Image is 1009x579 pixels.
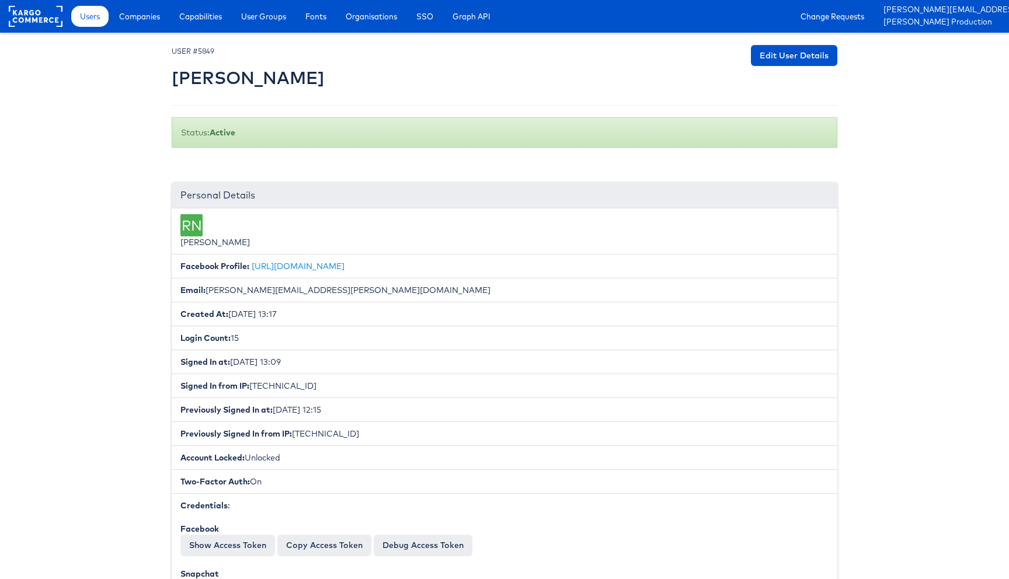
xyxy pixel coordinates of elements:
a: SSO [408,6,442,27]
li: [TECHNICAL_ID] [172,421,837,446]
li: On [172,469,837,494]
a: Graph API [444,6,499,27]
button: Copy Access Token [277,535,371,556]
a: Users [71,6,109,27]
span: Fonts [305,11,326,22]
h2: [PERSON_NAME] [172,68,325,88]
li: [PERSON_NAME] [172,208,837,254]
a: User Groups [232,6,295,27]
a: [PERSON_NAME][EMAIL_ADDRESS][PERSON_NAME][DOMAIN_NAME] [883,4,1000,16]
li: [PERSON_NAME][EMAIL_ADDRESS][PERSON_NAME][DOMAIN_NAME] [172,278,837,302]
div: RN [180,214,203,236]
b: Previously Signed In from IP: [180,428,292,439]
a: Capabilities [171,6,231,27]
li: [DATE] 12:15 [172,397,837,422]
b: Facebook Profile: [180,261,249,271]
a: [URL][DOMAIN_NAME] [252,261,345,271]
a: Debug Access Token [374,535,472,556]
span: Users [80,11,100,22]
a: Organisations [337,6,406,27]
b: Login Count: [180,333,231,343]
a: Edit User Details [751,45,837,66]
div: Status: [172,117,837,148]
li: [DATE] 13:09 [172,350,837,374]
a: [PERSON_NAME] Production [883,16,1000,29]
li: [TECHNICAL_ID] [172,374,837,398]
a: Fonts [297,6,335,27]
span: Graph API [453,11,490,22]
b: Created At: [180,309,228,319]
div: Personal Details [172,183,837,208]
b: Email: [180,285,206,295]
li: [DATE] 13:17 [172,302,837,326]
span: Capabilities [179,11,222,22]
b: Signed In at: [180,357,230,367]
b: Account Locked: [180,452,245,463]
li: Unlocked [172,445,837,470]
span: SSO [416,11,433,22]
a: Companies [110,6,169,27]
b: Two-Factor Auth: [180,476,250,487]
b: Credentials [180,500,228,511]
span: Companies [119,11,160,22]
small: USER #5849 [172,47,214,55]
b: Signed In from IP: [180,381,249,391]
button: Show Access Token [180,535,275,556]
b: Snapchat [180,568,219,579]
span: Organisations [346,11,397,22]
b: Active [210,127,235,138]
a: Change Requests [792,6,873,27]
li: 15 [172,326,837,350]
b: Previously Signed In at: [180,404,273,415]
span: User Groups [241,11,286,22]
b: Facebook [180,524,219,534]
